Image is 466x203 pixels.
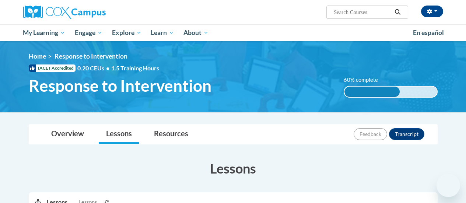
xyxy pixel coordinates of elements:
span: • [106,64,109,71]
button: Search [392,8,403,17]
a: Lessons [99,125,139,144]
span: About [183,28,209,37]
span: My Learning [23,28,65,37]
button: Transcript [389,128,424,140]
a: My Learning [18,24,70,41]
a: Explore [107,24,146,41]
span: Response to Intervention [29,76,211,95]
span: IACET Accredited [29,64,76,72]
div: 60% complete [344,87,400,97]
button: Feedback [354,128,387,140]
a: Engage [70,24,107,41]
span: 1.5 Training Hours [111,64,159,71]
a: About [179,24,213,41]
a: Overview [44,125,91,144]
a: En español [408,25,449,41]
iframe: Button to launch messaging window [437,174,460,197]
span: Engage [75,28,102,37]
label: 60% complete [344,76,386,84]
button: Account Settings [421,6,443,17]
a: Home [29,52,46,60]
img: Cox Campus [23,6,106,19]
div: Main menu [18,24,449,41]
h3: Lessons [29,159,438,178]
a: Learn [146,24,179,41]
span: 0.20 CEUs [77,64,111,72]
a: Resources [147,125,196,144]
span: Learn [151,28,174,37]
span: Explore [112,28,141,37]
a: Cox Campus [23,6,156,19]
span: Response to Intervention [55,52,127,60]
span: En español [413,29,444,36]
input: Search Courses [333,8,392,17]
